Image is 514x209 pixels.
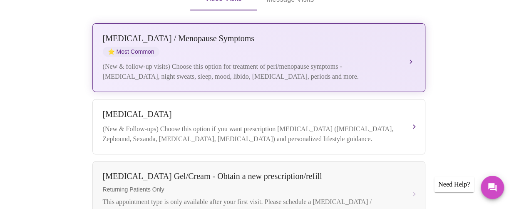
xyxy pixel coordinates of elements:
div: [MEDICAL_DATA] Gel/Cream - Obtain a new prescription/refill [103,172,398,181]
span: Returning Patients Only [103,186,398,193]
button: Messages [481,176,504,199]
button: [MEDICAL_DATA] / Menopause SymptomsstarMost Common(New & follow-up visits) Choose this option for... [92,23,425,92]
span: Most Common [103,47,159,57]
div: Need Help? [434,177,474,192]
button: [MEDICAL_DATA](New & Follow-ups) Choose this option if you want prescription [MEDICAL_DATA] ([MED... [92,99,425,154]
div: (New & follow-up visits) Choose this option for treatment of peri/menopause symptoms - [MEDICAL_D... [103,62,398,82]
div: [MEDICAL_DATA] / Menopause Symptoms [103,34,398,43]
span: star [108,48,115,55]
div: (New & Follow-ups) Choose this option if you want prescription [MEDICAL_DATA] ([MEDICAL_DATA], Ze... [103,124,398,144]
div: [MEDICAL_DATA] [103,109,398,119]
